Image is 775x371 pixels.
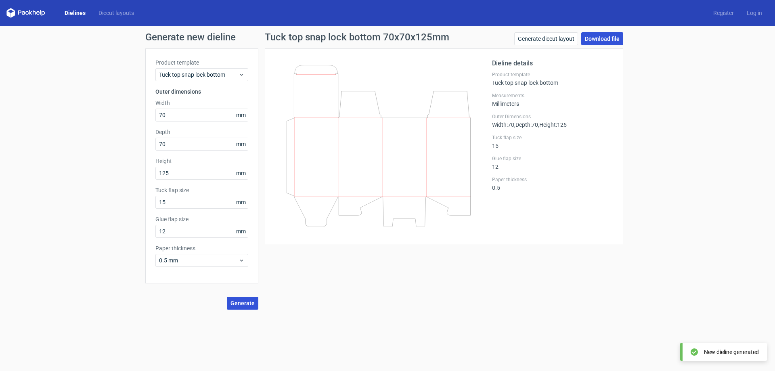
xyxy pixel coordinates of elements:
div: 15 [492,134,613,149]
a: Diecut layouts [92,9,140,17]
label: Tuck flap size [155,186,248,194]
button: Generate [227,297,258,310]
div: 12 [492,155,613,170]
span: mm [234,225,248,237]
a: Generate diecut layout [514,32,578,45]
span: , Height : 125 [538,122,567,128]
span: mm [234,167,248,179]
h1: Generate new dieline [145,32,630,42]
h3: Outer dimensions [155,88,248,96]
span: Width : 70 [492,122,514,128]
label: Outer Dimensions [492,113,613,120]
label: Product template [155,59,248,67]
label: Paper thickness [155,244,248,252]
label: Tuck flap size [492,134,613,141]
label: Glue flap size [492,155,613,162]
span: mm [234,138,248,150]
a: Download file [581,32,623,45]
span: 0.5 mm [159,256,239,264]
label: Glue flap size [155,215,248,223]
a: Log in [740,9,769,17]
div: Tuck top snap lock bottom [492,71,613,86]
span: mm [234,109,248,121]
label: Height [155,157,248,165]
span: mm [234,196,248,208]
span: Tuck top snap lock bottom [159,71,239,79]
a: Register [707,9,740,17]
label: Paper thickness [492,176,613,183]
a: Dielines [58,9,92,17]
div: 0.5 [492,176,613,191]
span: Generate [230,300,255,306]
label: Product template [492,71,613,78]
div: New dieline generated [704,348,759,356]
span: , Depth : 70 [514,122,538,128]
div: Millimeters [492,92,613,107]
label: Width [155,99,248,107]
label: Depth [155,128,248,136]
label: Measurements [492,92,613,99]
h2: Dieline details [492,59,613,68]
h1: Tuck top snap lock bottom 70x70x125mm [265,32,449,42]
